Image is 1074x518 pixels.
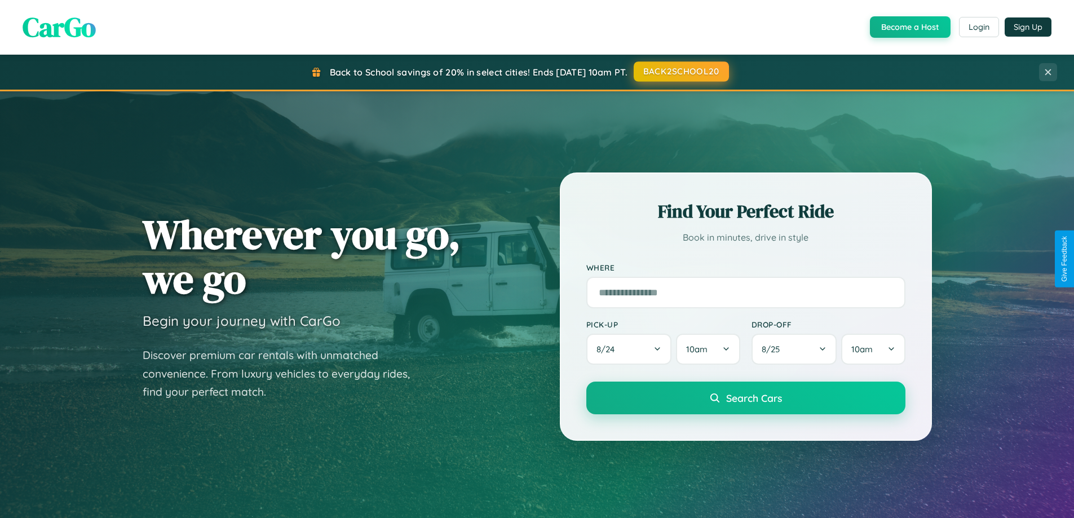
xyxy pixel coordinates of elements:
button: 8/24 [586,334,672,365]
button: Search Cars [586,382,905,414]
h2: Find Your Perfect Ride [586,199,905,224]
h3: Begin your journey with CarGo [143,312,341,329]
span: 8 / 25 [762,344,785,355]
span: Back to School savings of 20% in select cities! Ends [DATE] 10am PT. [330,67,627,78]
span: 10am [851,344,873,355]
button: Login [959,17,999,37]
span: 10am [686,344,708,355]
label: Pick-up [586,320,740,329]
div: Give Feedback [1060,236,1068,282]
h1: Wherever you go, we go [143,212,461,301]
button: 8/25 [752,334,837,365]
button: BACK2SCHOOL20 [634,61,729,82]
button: Sign Up [1005,17,1051,37]
button: Become a Host [870,16,951,38]
label: Drop-off [752,320,905,329]
button: 10am [841,334,905,365]
button: 10am [676,334,740,365]
span: CarGo [23,8,96,46]
span: 8 / 24 [596,344,620,355]
p: Book in minutes, drive in style [586,229,905,246]
label: Where [586,263,905,272]
p: Discover premium car rentals with unmatched convenience. From luxury vehicles to everyday rides, ... [143,346,425,401]
span: Search Cars [726,392,782,404]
